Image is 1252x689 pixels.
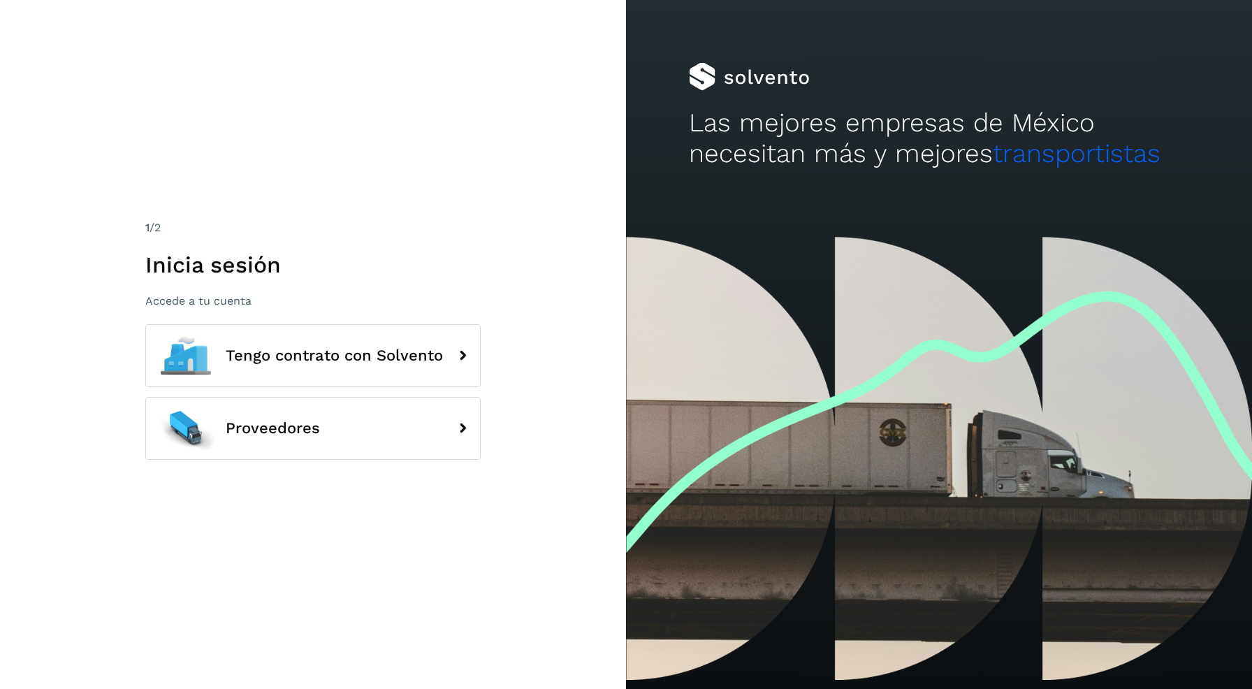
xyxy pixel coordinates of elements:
[226,420,320,437] span: Proveedores
[145,221,150,234] span: 1
[689,108,1190,170] h2: Las mejores empresas de México necesitan más y mejores
[145,294,481,307] p: Accede a tu cuenta
[145,324,481,387] button: Tengo contrato con Solvento
[145,219,481,236] div: /2
[145,252,481,278] h1: Inicia sesión
[226,347,443,364] span: Tengo contrato con Solvento
[145,397,481,460] button: Proveedores
[993,138,1160,168] span: transportistas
